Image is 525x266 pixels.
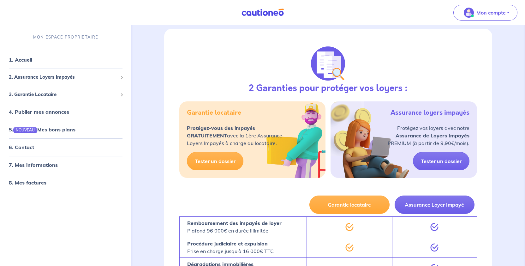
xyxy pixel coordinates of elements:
[239,9,286,16] img: Cautioneo
[9,74,118,81] span: 2. Assurance Loyers Impayés
[9,109,69,115] a: 4. Publier mes annonces
[3,159,129,172] div: 7. Mes informations
[9,144,34,151] a: 6. Contact
[396,132,469,139] strong: Assurance de Loyers Impayés
[3,53,129,66] div: 1. Accueil
[3,71,129,83] div: 2. Assurance Loyers Impayés
[249,83,408,94] h3: 2 Garanties pour protéger vos loyers :
[476,9,506,16] p: Mon compte
[395,196,475,214] button: Assurance Loyer Impayé
[187,240,274,255] p: Prise en charge jusqu’à 16 000€ TTC
[453,5,517,21] button: illu_account_valid_menu.svgMon compte
[9,57,32,63] a: 1. Accueil
[311,46,345,81] img: justif-loupe
[309,196,390,214] button: Garantie locataire
[3,123,129,136] div: 5.NOUVEAUMes bons plans
[388,124,469,147] p: Protégez vos loyers avec notre PREMIUM (à partir de 9,90€/mois).
[3,88,129,101] div: 3. Garantie Locataire
[9,126,75,133] a: 5.NOUVEAUMes bons plans
[391,109,469,117] h5: Assurance loyers impayés
[413,152,469,170] a: Tester un dossier
[3,177,129,189] div: 8. Mes factures
[3,106,129,118] div: 4. Publier mes annonces
[187,240,268,247] strong: Procédure judiciaire et expulsion
[9,180,46,186] a: 8. Mes factures
[9,91,118,98] span: 3. Garantie Locataire
[187,219,282,234] p: Plafond 96 000€ en durée illimitée
[187,220,282,226] strong: Remboursement des impayés de loyer
[3,141,129,154] div: 6. Contact
[187,125,255,139] strong: Protégez-vous des impayés GRATUITEMENT
[9,162,58,168] a: 7. Mes informations
[33,34,98,40] p: MON ESPACE PROPRIÉTAIRE
[187,152,243,170] a: Tester un dossier
[464,8,474,18] img: illu_account_valid_menu.svg
[187,109,241,117] h5: Garantie locataire
[187,124,282,147] p: avec la 1ère Assurance Loyers Impayés à charge du locataire.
